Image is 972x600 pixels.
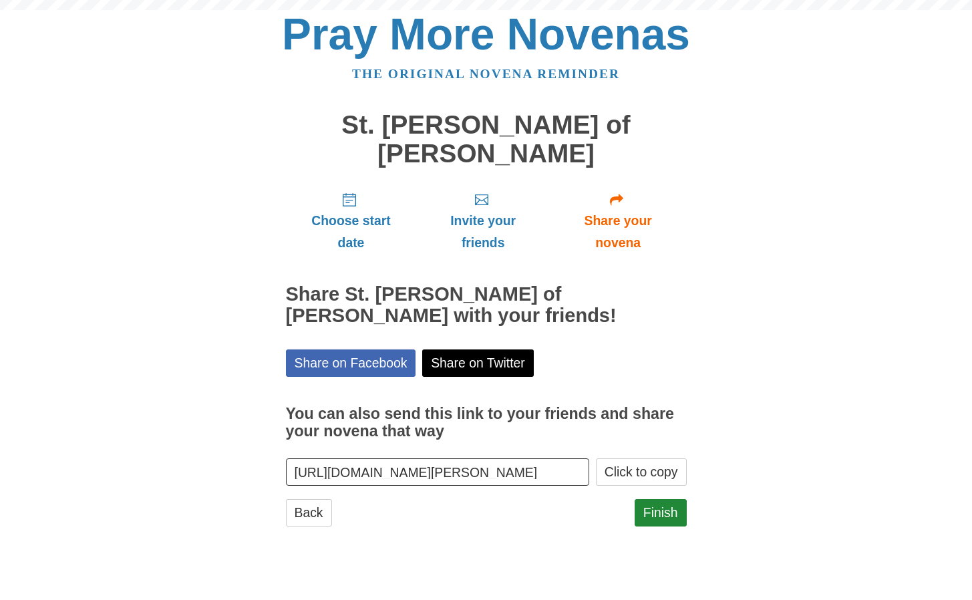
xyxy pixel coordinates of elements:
[286,111,687,168] h1: St. [PERSON_NAME] of [PERSON_NAME]
[416,181,549,261] a: Invite your friends
[563,210,673,254] span: Share your novena
[286,406,687,440] h3: You can also send this link to your friends and share your novena that way
[286,499,332,527] a: Back
[550,181,687,261] a: Share your novena
[635,499,687,527] a: Finish
[286,181,417,261] a: Choose start date
[286,284,687,327] h2: Share St. [PERSON_NAME] of [PERSON_NAME] with your friends!
[286,349,416,377] a: Share on Facebook
[352,67,620,81] a: The original novena reminder
[299,210,403,254] span: Choose start date
[422,349,534,377] a: Share on Twitter
[430,210,536,254] span: Invite your friends
[282,9,690,59] a: Pray More Novenas
[596,458,687,486] button: Click to copy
